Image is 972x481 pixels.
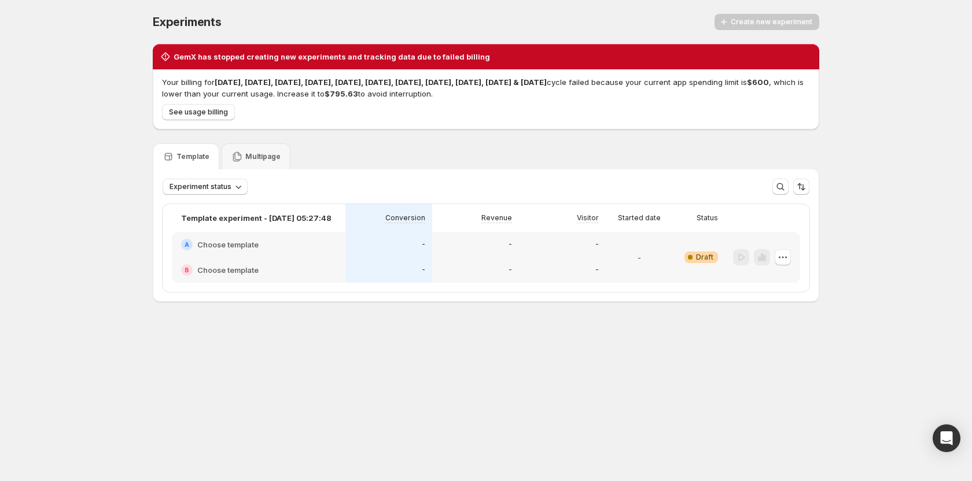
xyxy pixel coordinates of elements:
p: Multipage [245,152,281,161]
p: Started date [618,213,661,223]
h2: Choose template [197,264,259,276]
h2: GemX has stopped creating new experiments and tracking data due to failed billing [174,51,490,62]
p: - [595,265,599,275]
p: - [422,265,425,275]
h2: A [185,241,189,248]
p: Your billing for cycle failed because your current app spending limit is , which is lower than yo... [162,76,810,99]
button: Sort the results [793,179,809,195]
p: - [595,240,599,249]
h2: Choose template [197,239,259,250]
p: Status [697,213,718,223]
p: Template [176,152,209,161]
span: [DATE], [DATE], [DATE], [DATE], [DATE], [DATE], [DATE], [DATE], [DATE], [DATE] & [DATE] [215,77,547,87]
h2: B [185,267,189,273]
p: Conversion [385,213,425,223]
button: See usage billing [162,104,235,120]
p: - [509,240,512,249]
p: Visitor [577,213,599,223]
p: Template experiment - [DATE] 05:27:48 [181,212,332,224]
span: See usage billing [169,108,228,117]
span: Experiments [153,15,222,29]
p: Revenue [481,213,512,223]
p: - [422,240,425,249]
p: - [509,265,512,275]
p: - [638,251,641,263]
div: Open Intercom Messenger [933,424,960,452]
span: $600 [747,77,769,87]
span: $795.63 [325,89,358,98]
button: Experiment status [163,179,248,195]
span: Experiment status [170,182,231,191]
span: Draft [696,253,713,262]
